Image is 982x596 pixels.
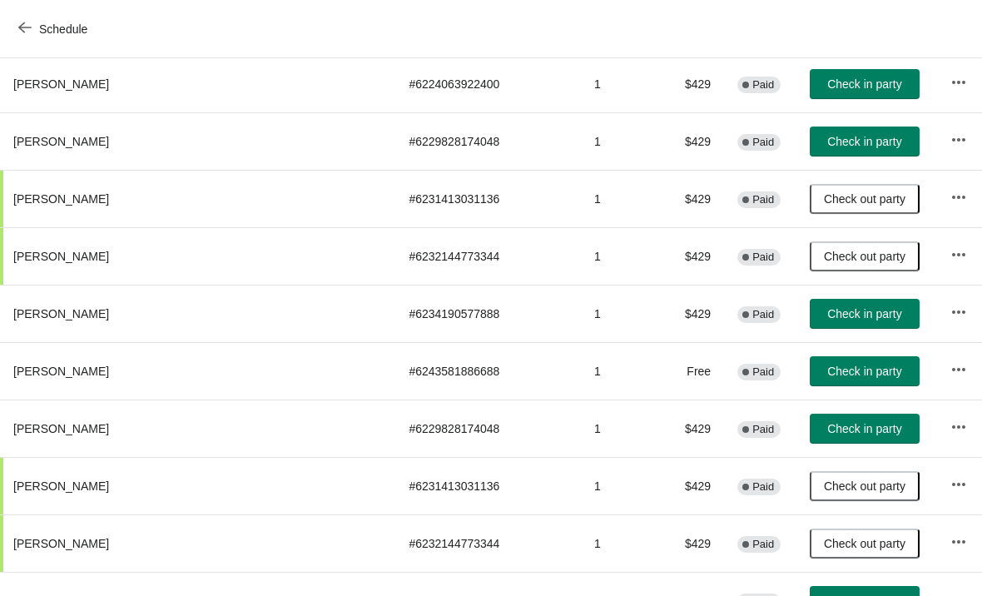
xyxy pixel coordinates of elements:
td: # 6232144773344 [395,227,581,285]
button: Check in party [810,69,920,99]
td: 1 [581,457,663,514]
span: Check in party [827,307,901,320]
td: 1 [581,170,663,227]
td: 1 [581,55,663,112]
span: Paid [752,78,774,92]
span: Check in party [827,135,901,148]
span: Paid [752,251,774,264]
span: Check out party [824,479,905,493]
td: $429 [663,170,724,227]
button: Check out party [810,529,920,559]
td: $429 [663,457,724,514]
button: Check in party [810,127,920,156]
td: 1 [581,285,663,342]
td: $429 [663,400,724,457]
button: Check out party [810,241,920,271]
td: Free [663,342,724,400]
td: $429 [663,514,724,572]
button: Check in party [810,356,920,386]
td: # 6231413031136 [395,457,581,514]
button: Check out party [810,471,920,501]
span: Paid [752,136,774,149]
button: Check out party [810,184,920,214]
td: 1 [581,342,663,400]
span: Schedule [39,22,87,36]
td: $429 [663,285,724,342]
td: $429 [663,55,724,112]
span: Check in party [827,365,901,378]
span: Paid [752,365,774,379]
span: Paid [752,423,774,436]
td: 1 [581,400,663,457]
td: $429 [663,227,724,285]
span: Check out party [824,192,905,206]
td: 1 [581,227,663,285]
button: Check in party [810,299,920,329]
span: [PERSON_NAME] [13,479,109,493]
td: # 6232144773344 [395,514,581,572]
span: Paid [752,538,774,551]
td: $429 [663,112,724,170]
td: # 6229828174048 [395,400,581,457]
span: [PERSON_NAME] [13,537,109,550]
span: Check out party [824,537,905,550]
span: [PERSON_NAME] [13,192,109,206]
td: # 6231413031136 [395,170,581,227]
span: Check out party [824,250,905,263]
span: [PERSON_NAME] [13,365,109,378]
button: Check in party [810,414,920,444]
span: Check in party [827,422,901,435]
span: [PERSON_NAME] [13,77,109,91]
span: Paid [752,480,774,494]
td: 1 [581,514,663,572]
span: [PERSON_NAME] [13,307,109,320]
td: # 6234190577888 [395,285,581,342]
span: [PERSON_NAME] [13,422,109,435]
span: Paid [752,193,774,206]
td: # 6224063922400 [395,55,581,112]
td: # 6229828174048 [395,112,581,170]
span: [PERSON_NAME] [13,250,109,263]
td: # 6243581886688 [395,342,581,400]
span: Paid [752,308,774,321]
span: [PERSON_NAME] [13,135,109,148]
td: 1 [581,112,663,170]
button: Schedule [8,14,101,44]
span: Check in party [827,77,901,91]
